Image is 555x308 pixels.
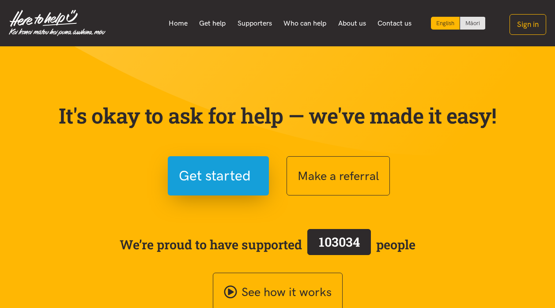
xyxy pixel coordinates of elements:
div: Current language [431,17,460,30]
a: Get help [193,14,232,33]
button: Make a referral [287,156,390,195]
a: Switch to Te Reo Māori [460,17,485,30]
p: It's okay to ask for help — we've made it easy! [57,103,498,128]
span: Get started [179,165,251,187]
a: Supporters [231,14,278,33]
span: We’re proud to have supported people [120,227,415,262]
img: Home [9,10,106,36]
a: 103034 [302,227,376,262]
div: Language toggle [431,17,486,30]
span: 103034 [319,233,360,250]
button: Sign in [510,14,546,35]
button: Get started [168,156,269,195]
a: About us [332,14,372,33]
a: Contact us [372,14,418,33]
a: Who can help [278,14,332,33]
a: Home [162,14,193,33]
